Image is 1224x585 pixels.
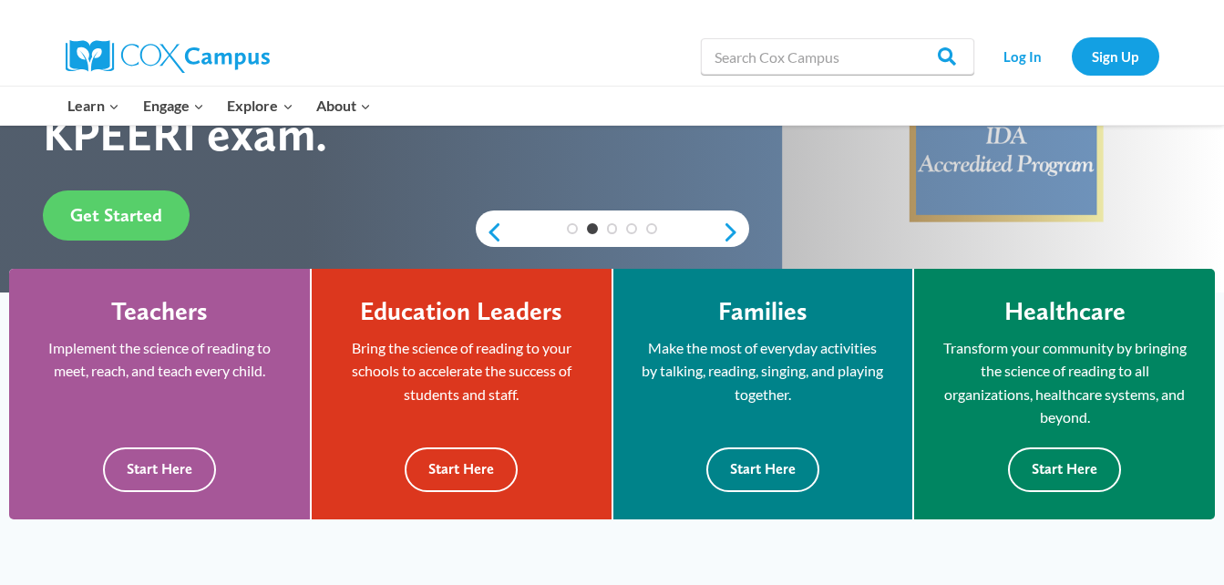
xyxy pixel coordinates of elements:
a: Teachers Implement the science of reading to meet, reach, and teach every child. Start Here [9,269,310,519]
p: Transform your community by bringing the science of reading to all organizations, healthcare syst... [941,336,1188,429]
a: Get Started [43,190,190,241]
button: Start Here [1008,447,1121,492]
a: next [722,221,749,243]
a: Education Leaders Bring the science of reading to your schools to accelerate the success of stude... [312,269,612,519]
a: 1 [567,223,578,234]
button: Start Here [706,447,819,492]
a: previous [476,221,503,243]
a: Log In [983,37,1063,75]
a: Families Make the most of everyday activities by talking, reading, singing, and playing together.... [613,269,913,519]
button: Start Here [405,447,518,492]
button: Child menu of Engage [131,87,216,125]
p: Bring the science of reading to your schools to accelerate the success of students and staff. [339,336,584,406]
a: Sign Up [1072,37,1159,75]
button: Start Here [103,447,216,492]
button: Child menu of Learn [57,87,132,125]
nav: Primary Navigation [57,87,383,125]
h4: Education Leaders [360,296,562,327]
input: Search Cox Campus [701,38,974,75]
img: Cox Campus [66,40,270,73]
a: 3 [607,223,618,234]
h4: Healthcare [1004,296,1126,327]
p: Implement the science of reading to meet, reach, and teach every child. [36,336,283,383]
nav: Secondary Navigation [983,37,1159,75]
h4: Teachers [111,296,208,327]
a: Healthcare Transform your community by bringing the science of reading to all organizations, heal... [914,269,1215,519]
a: 4 [626,223,637,234]
div: content slider buttons [476,214,749,251]
h4: Families [718,296,807,327]
p: Make the most of everyday activities by talking, reading, singing, and playing together. [641,336,886,406]
span: Get Started [70,204,162,226]
a: 2 [587,223,598,234]
a: 5 [646,223,657,234]
button: Child menu of Explore [216,87,305,125]
button: Child menu of About [304,87,383,125]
